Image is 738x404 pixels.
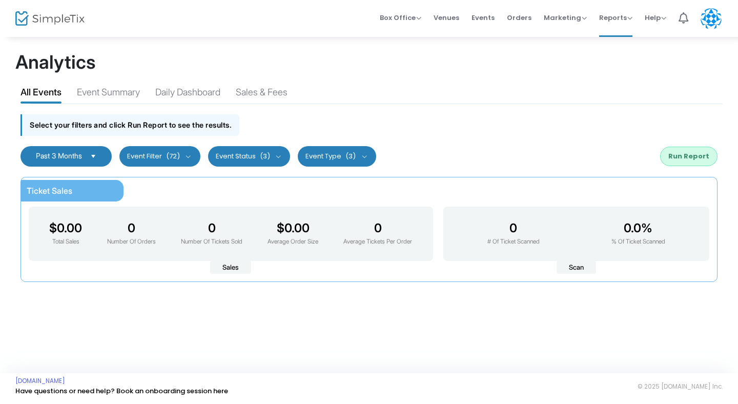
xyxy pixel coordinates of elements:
p: % Of Ticket Scanned [611,237,665,247]
span: (72) [166,152,180,160]
div: Daily Dashboard [155,85,220,103]
div: All Events [20,85,61,103]
span: © 2025 [DOMAIN_NAME] Inc. [638,382,723,391]
span: Scan [557,261,596,274]
h3: 0.0% [611,221,665,235]
span: Reports [599,13,632,23]
button: Select [86,152,100,160]
a: Have questions or need help? Book an onboarding session here [15,386,228,396]
p: Average Tickets Per Order [343,237,412,247]
span: Marketing [544,13,587,23]
h3: 0 [487,221,540,235]
span: Orders [507,5,531,31]
h3: 0 [181,221,242,235]
div: Sales & Fees [236,85,288,103]
a: [DOMAIN_NAME] [15,377,65,385]
button: Event Status(3) [208,146,291,167]
span: Help [645,13,666,23]
div: Select your filters and click Run Report to see the results. [20,114,239,135]
h3: 0 [107,221,156,235]
span: Past 3 Months [36,151,82,160]
button: Event Type(3) [298,146,376,167]
p: Number Of Orders [107,237,156,247]
div: Event Summary [77,85,140,103]
p: Number Of Tickets Sold [181,237,242,247]
h3: $0.00 [49,221,82,235]
h3: $0.00 [268,221,318,235]
span: (3) [260,152,270,160]
span: Sales [210,261,251,274]
span: Box Office [380,13,421,23]
p: Average Order Size [268,237,318,247]
span: Ticket Sales [27,186,72,196]
button: Run Report [660,147,717,166]
h1: Analytics [15,51,723,73]
h3: 0 [343,221,412,235]
span: Events [471,5,495,31]
button: Event Filter(72) [119,146,200,167]
p: # Of Ticket Scanned [487,237,540,247]
span: (3) [345,152,356,160]
p: Total Sales [49,237,82,247]
span: Venues [434,5,459,31]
